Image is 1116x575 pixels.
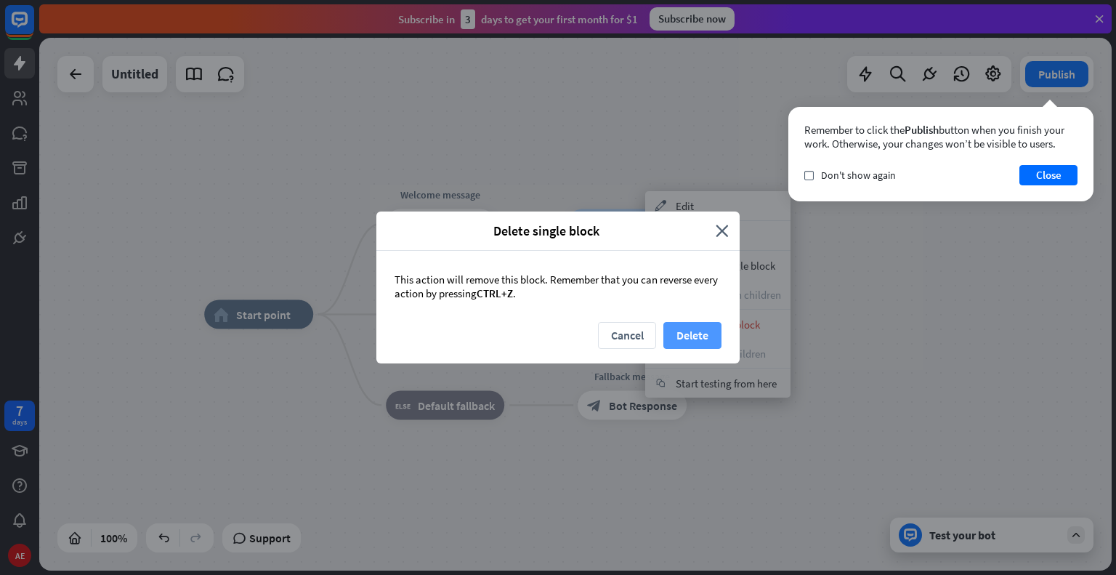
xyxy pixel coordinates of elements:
button: Open LiveChat chat widget [12,6,55,49]
div: This action will remove this block. Remember that you can reverse every action by pressing . [376,251,740,322]
span: Delete single block [387,222,705,239]
button: Close [1019,165,1077,185]
span: Publish [905,123,939,137]
i: close [716,222,729,239]
span: Don't show again [821,169,896,182]
button: Delete [663,322,721,349]
span: CTRL+Z [477,286,513,300]
button: Cancel [598,322,656,349]
div: Remember to click the button when you finish your work. Otherwise, your changes won’t be visible ... [804,123,1077,150]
